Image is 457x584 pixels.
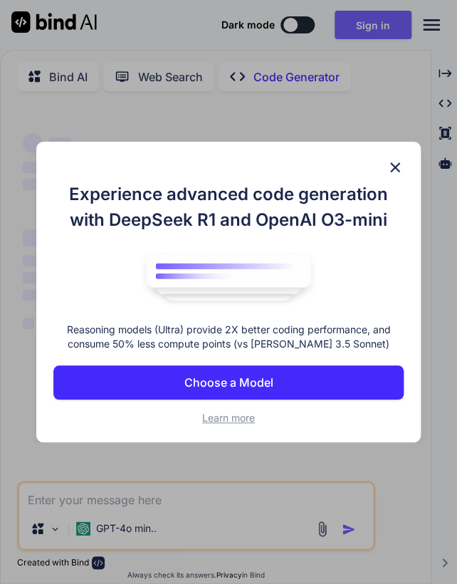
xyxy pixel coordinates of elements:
[184,374,273,391] p: Choose a Model
[136,247,321,308] img: bind logo
[53,323,403,351] p: Reasoning models (Ultra) provide 2X better coding performance, and consume 50% less compute point...
[53,365,403,400] button: Choose a Model
[53,182,403,233] h1: Experience advanced code generation with DeepSeek R1 and OpenAI O3-mini
[387,159,404,176] img: close
[202,412,255,424] span: Learn more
